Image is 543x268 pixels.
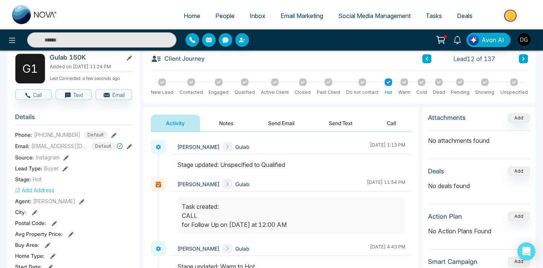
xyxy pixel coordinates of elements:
[15,241,39,249] span: Buy Area :
[33,175,41,183] span: Hot
[428,130,530,145] p: No attachments found
[433,89,445,96] div: Dead
[215,12,235,20] span: People
[55,89,92,100] button: Text
[151,115,200,132] button: Activity
[50,54,120,61] h2: Gulab 150K
[500,89,528,96] div: Unspecified
[12,5,57,24] img: Nova CRM Logo
[451,89,469,96] div: Pending
[50,63,132,70] p: Added on [DATE] 11:24 PM
[273,9,331,23] a: Email Marketing
[15,54,45,84] div: G 1
[484,7,538,24] img: Market-place.gif
[475,89,494,96] div: Showing
[209,89,229,96] div: Engaged
[449,9,480,23] a: Deals
[15,219,46,227] span: Postal Code :
[295,89,311,96] div: Closed
[385,89,392,96] div: Hot
[331,9,418,23] a: Social Media Management
[281,12,323,20] span: Email Marketing
[33,197,75,205] span: [PERSON_NAME]
[15,131,32,139] span: Phone:
[338,12,411,20] span: Social Media Management
[235,89,255,96] div: Qualified
[151,89,173,96] div: New Lead
[15,142,29,150] span: Email:
[428,227,530,236] p: No Action Plans Found
[517,242,535,260] div: Open Intercom Messenger
[372,115,411,132] button: Call
[261,89,289,96] div: Active Client
[428,213,462,220] h3: Action Plan
[34,131,80,139] span: [PHONE_NUMBER]
[184,12,200,20] span: Home
[428,114,466,121] h3: Attachments
[468,35,479,45] img: Lead Flow
[250,12,265,20] span: Inbox
[453,54,495,63] span: Lead 12 of 137
[91,142,115,150] span: Default
[235,245,249,253] span: Gulab
[428,181,530,190] p: No deals found
[15,89,52,100] button: Call
[508,114,530,121] span: Add
[317,89,341,96] div: Past Client
[426,12,442,20] span: Tasks
[508,257,530,266] button: Add
[346,89,379,96] div: Do not contact
[508,167,530,176] button: Add
[208,9,242,23] a: People
[242,9,273,23] a: Inbox
[398,89,411,96] div: Warm
[15,175,31,183] span: Stage:
[177,245,219,253] span: [PERSON_NAME]
[235,180,249,188] span: Gulab
[36,153,60,161] span: Instagram
[151,54,205,64] h3: Client Journey
[179,89,203,96] div: Contacted
[31,142,88,150] span: [EMAIL_ADDRESS][DOMAIN_NAME]
[416,89,427,96] div: Cold
[177,180,219,188] span: [PERSON_NAME]
[15,153,34,161] span: Source:
[418,9,449,23] a: Tasks
[482,35,504,44] span: Avon AI
[370,142,405,152] div: [DATE] 1:13 PM
[15,230,63,238] span: Avg Property Price :
[15,208,26,216] span: City :
[235,143,249,151] span: Gulab
[176,9,208,23] a: Home
[466,33,511,47] button: Avon AI
[428,258,477,265] h3: Smart Campaign
[457,12,472,20] span: Deals
[15,113,132,125] h3: Details
[204,115,248,132] button: Notes
[15,186,54,194] button: Add Address
[428,167,444,175] h3: Deals
[508,113,530,123] button: Add
[508,212,530,221] button: Add
[95,89,132,100] button: Email
[253,115,310,132] button: Send Email
[314,115,368,132] button: Send Text
[15,252,44,260] span: Home Type :
[367,179,405,189] div: [DATE] 11:54 PM
[50,74,132,82] p: Last Connected: a few seconds ago
[518,33,531,46] img: User Avatar
[15,197,31,205] span: Agent:
[84,131,107,139] span: Default
[370,243,405,253] div: [DATE] 4:43 PM
[15,164,42,172] span: Lead Type:
[177,143,219,151] span: [PERSON_NAME]
[44,164,59,172] span: Buyer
